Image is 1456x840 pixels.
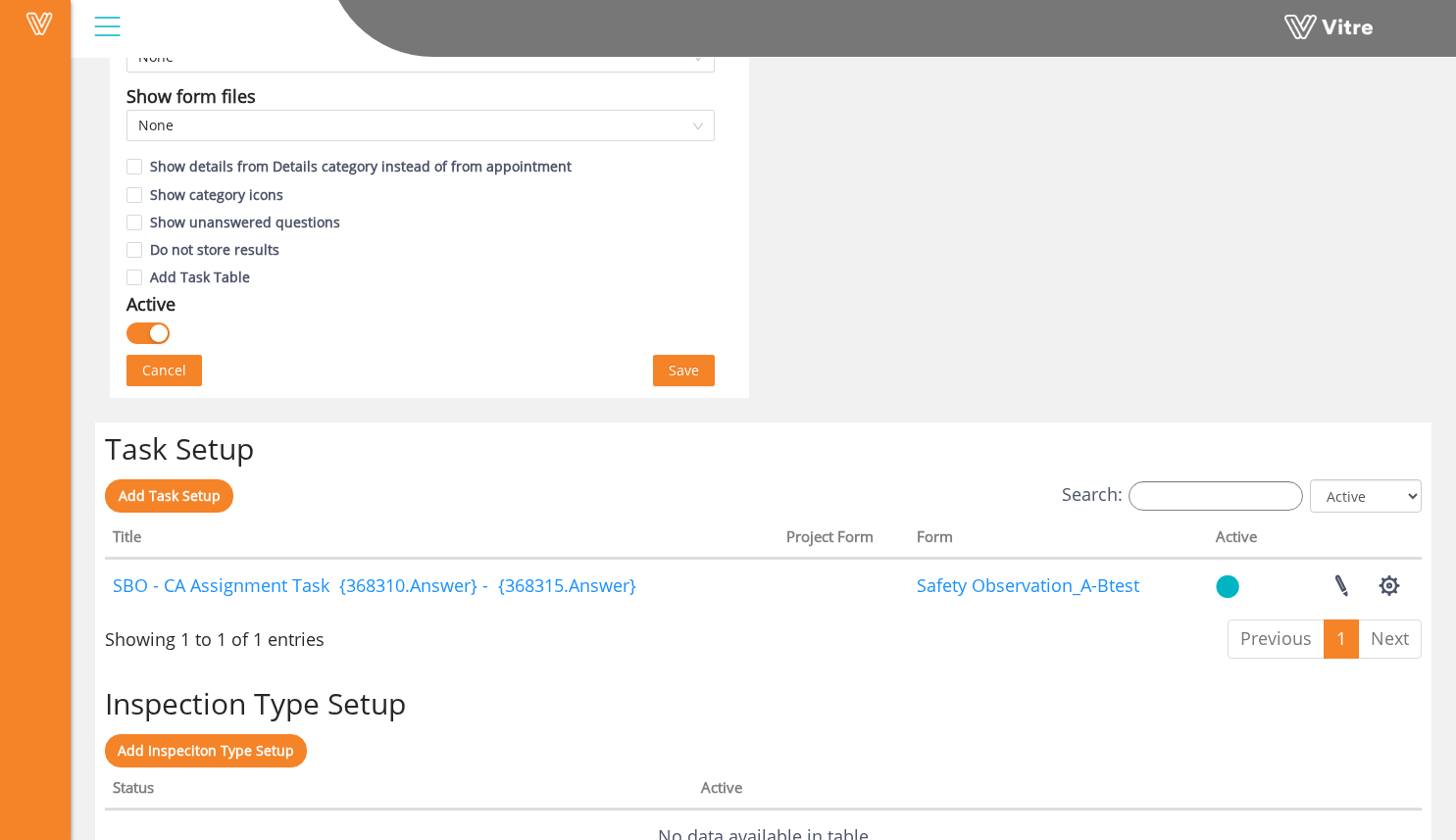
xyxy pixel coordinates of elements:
label: Search: [1062,480,1303,511]
span: Show details from Details category instead of from appointment [142,157,579,175]
h2: Task Setup [105,432,1422,465]
a: Add Task Setup [105,479,233,513]
th: Status [105,772,693,810]
button: Save [653,355,715,386]
a: Add Inspeciton Type Setup [105,734,307,767]
div: Show form files [126,82,256,110]
div: Active [126,290,176,318]
img: yes [1216,574,1239,599]
a: 1 [1324,619,1359,659]
button: Cancel [126,355,202,386]
span: Show unanswered questions [142,213,348,231]
span: Cancel [142,360,186,381]
th: Active [1208,521,1280,559]
div: Showing 1 to 1 of 1 entries [105,618,325,653]
input: Search: [1129,481,1303,511]
span: Add Task Table [142,268,258,286]
a: SBO - CA Assignment Task {368310.Answer} - {368315.Answer} [113,573,636,597]
span: Save [669,360,699,381]
th: Form [909,521,1208,559]
h2: Inspection Type Setup [105,687,1422,719]
th: Title [105,521,778,559]
th: Project Form [778,521,909,559]
span: Do not store results [142,240,287,259]
span: Add Inspeciton Type Setup [118,741,294,760]
span: Add Task Setup [119,486,221,505]
span: Show category icons [142,185,291,204]
a: Safety Observation_A-Btest [917,573,1139,597]
th: Active [693,772,1263,810]
span: None [138,111,703,140]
